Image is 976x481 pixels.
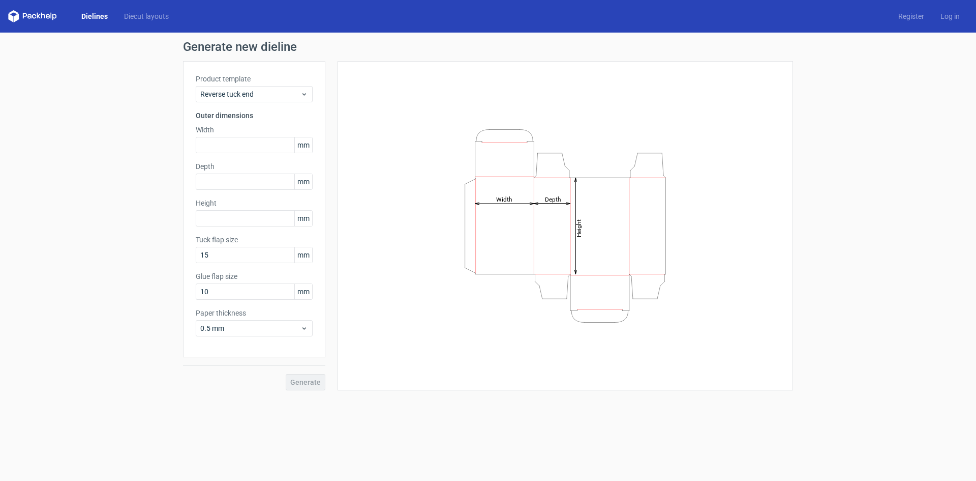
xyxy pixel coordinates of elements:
a: Diecut layouts [116,11,177,21]
span: mm [294,174,312,189]
label: Paper thickness [196,308,313,318]
h1: Generate new dieline [183,41,793,53]
span: Reverse tuck end [200,89,300,99]
a: Register [890,11,932,21]
tspan: Depth [545,195,561,203]
span: mm [294,211,312,226]
label: Glue flap size [196,271,313,281]
label: Depth [196,161,313,172]
label: Tuck flap size [196,235,313,245]
span: mm [294,247,312,263]
tspan: Width [496,195,512,203]
a: Log in [932,11,968,21]
span: 0.5 mm [200,323,300,333]
label: Height [196,198,313,208]
span: mm [294,284,312,299]
label: Product template [196,74,313,84]
span: mm [294,137,312,153]
label: Width [196,125,313,135]
a: Dielines [73,11,116,21]
h3: Outer dimensions [196,110,313,121]
tspan: Height [575,219,583,237]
